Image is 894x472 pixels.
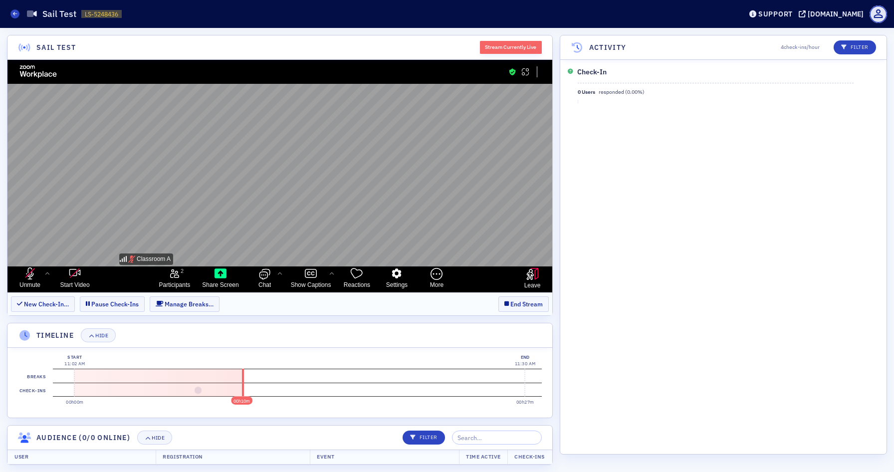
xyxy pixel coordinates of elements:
[515,354,536,361] div: End
[283,221,324,229] span: Show Captions
[505,208,545,232] button: Leave
[329,208,369,232] button: Reactions
[758,9,793,18] div: Support
[80,296,145,312] button: Pause Check-Ins
[410,434,438,442] p: Filter
[369,208,409,232] button: Settings
[150,296,220,312] button: Manage Breaks…
[233,398,250,404] time: 00h10m
[7,450,156,465] th: User
[45,208,90,232] button: start my video
[95,333,108,338] div: Hide
[501,6,509,17] button: Meeting information
[808,9,864,18] div: [DOMAIN_NAME]
[36,330,74,341] h4: Timeline
[336,221,363,229] span: Reactions
[173,208,176,216] span: 2
[36,42,76,53] h4: Sail Test
[36,433,130,443] h4: Audience (0/0 online)
[152,221,183,229] span: Participants
[251,221,263,229] span: Chat
[11,296,75,312] button: New Check-In…
[423,221,436,229] span: More
[25,369,48,383] label: Breaks
[137,431,172,445] button: Hide
[409,208,449,232] button: More meeting control
[237,208,277,232] button: open the chat panel
[841,43,869,51] p: Filter
[599,88,645,96] span: responded ( 0.00 %)
[452,431,542,445] input: Search…
[152,435,165,441] div: Hide
[81,328,116,342] button: Hide
[146,208,189,232] button: open the participants list pane,[2] particpants
[403,431,445,445] button: Filter
[498,296,549,312] button: End Stream
[35,208,45,221] button: More audio controls
[17,383,47,397] label: Check-ins
[12,221,33,229] span: Unmute
[589,42,627,53] h4: Activity
[577,67,607,77] div: Check-In
[277,208,330,232] button: Show Captions
[515,361,536,366] time: 11:30 AM
[64,361,85,366] time: 11:02 AM
[42,8,76,20] h1: Sail Test
[480,41,542,54] div: Stream Currently Live
[459,450,508,465] th: Time Active
[310,450,459,465] th: Event
[85,10,118,18] span: LS-5248436
[578,88,595,96] span: 0 Users
[870,5,887,23] span: Profile
[64,354,85,361] div: Start
[319,208,329,221] button: More options for captions, menu button
[516,399,534,405] time: 00h27m
[156,450,310,465] th: Registration
[799,10,867,17] button: [DOMAIN_NAME]
[195,221,231,229] span: Share Screen
[189,208,237,232] button: Share Screen
[781,43,820,51] span: 4 check-ins/hour
[834,40,876,54] button: Filter
[517,222,533,230] span: Leave
[507,450,552,465] th: Check-Ins
[267,208,277,221] button: Chat Settings
[129,195,163,204] span: Classroom A
[52,221,82,229] span: Start Video
[512,6,523,17] button: Apps Accessing Content in This Meeting
[66,399,84,405] time: 00h00m
[379,221,400,229] span: Settings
